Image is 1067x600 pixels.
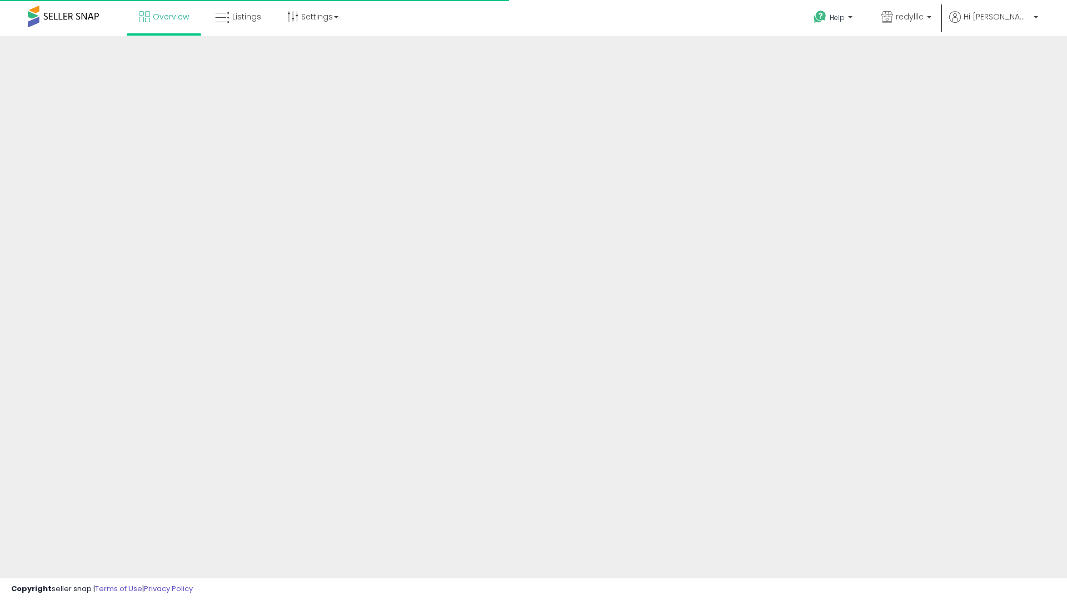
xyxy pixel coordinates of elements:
[805,2,864,36] a: Help
[964,11,1030,22] span: Hi [PERSON_NAME]
[830,13,845,22] span: Help
[949,11,1038,36] a: Hi [PERSON_NAME]
[232,11,261,22] span: Listings
[153,11,189,22] span: Overview
[813,10,827,24] i: Get Help
[896,11,924,22] span: redylllc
